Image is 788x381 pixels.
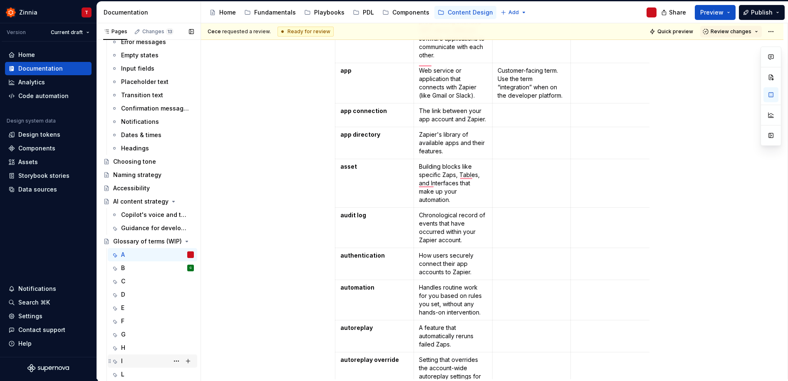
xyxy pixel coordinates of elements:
div: Copilot's voice and tone [121,211,190,219]
button: Publish [739,5,785,20]
div: Notifications [18,285,56,293]
img: 45b30344-6175-44f5-928b-e1fa7fb9357c.png [6,7,16,17]
div: E [121,304,124,312]
div: Code automation [18,92,69,100]
div: Components [392,8,429,17]
div: Dates & times [121,131,161,139]
a: L [108,368,197,381]
div: Ready for review [278,27,334,37]
div: Design system data [7,118,56,124]
p: The link between your app account and Zapier. [419,107,487,123]
span: Publish [751,8,773,17]
span: Review changes [711,28,751,35]
a: Choosing tone [100,155,197,168]
button: Notifications [5,282,92,295]
div: Design tokens [18,130,60,139]
a: Playbooks [301,6,348,19]
p: How users securely connect their app accounts to Zapier. [419,251,487,276]
div: Data sources [18,185,57,194]
a: Confirmation messages [108,102,197,115]
div: H [121,344,125,352]
a: D [108,288,197,301]
a: E [108,301,197,315]
a: Dates & times [108,128,197,142]
a: Home [5,48,92,61]
div: Changes [142,28,173,35]
div: Fundamentals [254,8,296,17]
div: Playbooks [314,8,344,17]
div: Documentation [18,64,63,73]
span: Current draft [51,29,83,36]
div: Settings [18,312,42,320]
button: Search ⌘K [5,296,92,309]
div: PDL [363,8,374,17]
a: Transition text [108,88,197,102]
a: Notifications [108,115,197,128]
a: Home [206,6,239,19]
a: C [108,275,197,288]
div: G [121,330,126,339]
a: Settings [5,310,92,323]
a: BC [108,261,197,275]
div: Guidance for developers [121,224,190,232]
p: Handles routine work for you based on rules you set, without any hands-on intervention. [419,283,487,317]
div: Naming strategy [113,171,161,179]
span: Cece [208,28,221,34]
a: Data sources [5,183,92,196]
div: Storybook stories [18,172,69,180]
div: Placeholder text [121,78,169,86]
div: Confirmation messages [121,104,190,113]
p: Customer-facing term. Use the term “integration” when on the developer platform. [498,66,566,100]
div: Content Design [448,8,493,17]
strong: authentication [340,252,385,259]
p: Chronological record of events that have occurred within your Zapier account. [419,211,487,244]
a: A [108,248,197,261]
div: Glossary of terms (WIP) [113,237,182,246]
a: Storybook stories [5,169,92,182]
a: Glossary of terms (WIP) [100,235,197,248]
a: PDL [349,6,377,19]
div: Assets [18,158,38,166]
a: Headings [108,142,197,155]
button: Preview [695,5,736,20]
a: Design tokens [5,128,92,141]
div: Page tree [206,4,496,21]
button: Quick preview [647,26,697,37]
p: Zapier's library of available apps and their features. [419,130,487,155]
div: Choosing tone [113,157,156,166]
a: Components [5,142,92,155]
a: Error messages [108,35,197,49]
a: Code automation [5,89,92,103]
a: Assets [5,155,92,169]
p: Building blocks like specific Zaps, Tables, and Interfaces that make up your automation. [419,162,487,204]
a: Naming strategy [100,168,197,182]
div: Home [18,51,35,59]
strong: automation [340,284,374,291]
strong: app connection [340,107,387,114]
div: Version [7,29,26,36]
div: A [121,251,125,259]
div: Home [219,8,236,17]
strong: asset [340,163,357,170]
div: AI content strategy [113,197,169,206]
a: Components [379,6,433,19]
a: Fundamentals [241,6,299,19]
button: Review changes [700,26,762,37]
div: Components [18,144,55,152]
div: Accessibility [113,184,150,192]
div: Transition text [121,91,163,99]
span: Add [508,9,519,16]
div: Input fields [121,64,154,73]
button: Contact support [5,323,92,337]
a: Guidance for developers [108,221,197,235]
a: Input fields [108,62,197,75]
a: Analytics [5,76,92,89]
div: Pages [103,28,127,35]
a: Supernova Logo [27,364,69,372]
div: C [121,277,125,285]
strong: app [340,67,352,74]
div: Help [18,339,32,348]
div: B [121,264,125,272]
strong: audit log [340,211,366,219]
a: Placeholder text [108,75,197,88]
